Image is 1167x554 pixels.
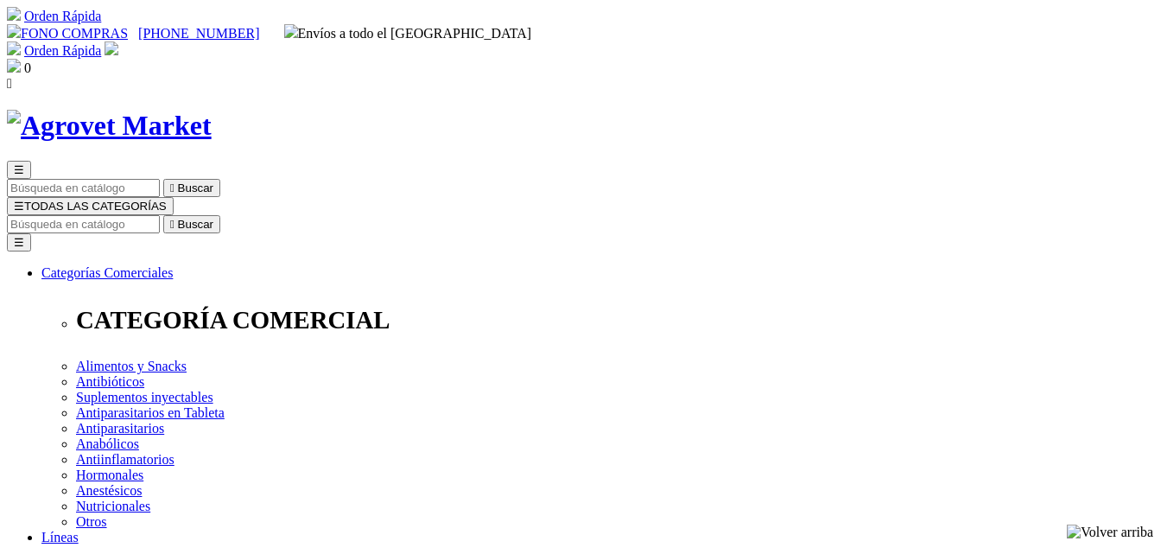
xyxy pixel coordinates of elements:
[1067,525,1153,540] img: Volver arriba
[7,26,128,41] a: FONO COMPRAS
[76,390,213,404] a: Suplementos inyectables
[170,181,174,194] i: 
[7,24,21,38] img: phone.svg
[7,110,212,142] img: Agrovet Market
[284,24,298,38] img: delivery-truck.svg
[24,60,31,75] span: 0
[76,436,139,451] a: Anabólicos
[76,306,1160,334] p: CATEGORÍA COMERCIAL
[7,161,31,179] button: ☰
[163,215,220,233] button:  Buscar
[24,43,101,58] a: Orden Rápida
[76,499,150,513] a: Nutricionales
[7,59,21,73] img: shopping-bag.svg
[76,374,144,389] a: Antibióticos
[7,215,160,233] input: Buscar
[7,179,160,197] input: Buscar
[14,163,24,176] span: ☰
[76,359,187,373] a: Alimentos y Snacks
[24,9,101,23] a: Orden Rápida
[76,405,225,420] a: Antiparasitarios en Tableta
[105,41,118,55] img: user.svg
[76,514,107,529] a: Otros
[41,265,173,280] a: Categorías Comerciales
[7,7,21,21] img: shopping-cart.svg
[7,41,21,55] img: shopping-cart.svg
[178,218,213,231] span: Buscar
[163,179,220,197] button:  Buscar
[178,181,213,194] span: Buscar
[7,76,12,91] i: 
[105,43,118,58] a: Acceda a su cuenta de cliente
[76,452,174,467] a: Antiinflamatorios
[7,233,31,252] button: ☰
[170,218,174,231] i: 
[76,468,143,482] a: Hormonales
[14,200,24,213] span: ☰
[284,26,532,41] span: Envíos a todo el [GEOGRAPHIC_DATA]
[76,483,142,498] a: Anestésicos
[138,26,259,41] a: [PHONE_NUMBER]
[41,530,79,544] a: Líneas
[76,421,164,436] a: Antiparasitarios
[7,197,174,215] button: ☰TODAS LAS CATEGORÍAS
